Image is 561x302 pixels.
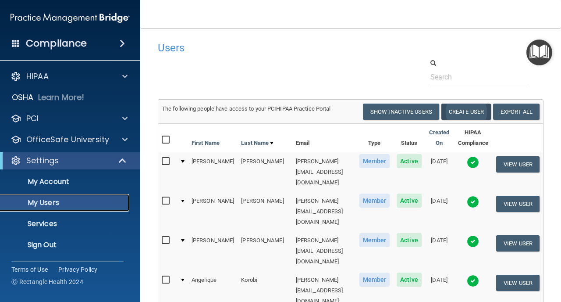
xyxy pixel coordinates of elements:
[241,138,273,148] a: Last Name
[158,42,377,54] h4: Users
[496,235,540,252] button: View User
[26,113,39,124] p: PCI
[26,134,109,145] p: OfficeSafe University
[359,273,390,287] span: Member
[26,71,49,82] p: HIPAA
[359,194,390,208] span: Member
[397,273,422,287] span: Active
[6,198,125,207] p: My Users
[292,231,356,271] td: [PERSON_NAME][EMAIL_ADDRESS][DOMAIN_NAME]
[467,196,479,208] img: tick.e7d51cea.svg
[188,152,238,192] td: [PERSON_NAME]
[188,192,238,231] td: [PERSON_NAME]
[429,127,450,148] a: Created On
[467,275,479,287] img: tick.e7d51cea.svg
[11,155,127,166] a: Settings
[192,138,220,148] a: First Name
[397,233,422,247] span: Active
[467,235,479,248] img: tick.e7d51cea.svg
[188,231,238,271] td: [PERSON_NAME]
[441,104,491,120] button: Create User
[11,9,130,27] img: PMB logo
[11,277,83,286] span: Ⓒ Rectangle Health 2024
[38,92,85,103] p: Learn More!
[12,92,34,103] p: OSHA
[6,219,125,228] p: Services
[496,196,540,212] button: View User
[238,192,292,231] td: [PERSON_NAME]
[397,154,422,168] span: Active
[467,156,479,169] img: tick.e7d51cea.svg
[363,104,439,120] button: Show Inactive Users
[58,265,98,274] a: Privacy Policy
[11,134,128,145] a: OfficeSafe University
[26,155,59,166] p: Settings
[238,152,292,192] td: [PERSON_NAME]
[425,152,454,192] td: [DATE]
[11,265,48,274] a: Terms of Use
[356,124,394,152] th: Type
[292,192,356,231] td: [PERSON_NAME][EMAIL_ADDRESS][DOMAIN_NAME]
[292,124,356,152] th: Email
[6,241,125,249] p: Sign Out
[359,233,390,247] span: Member
[493,104,540,120] a: Export All
[26,37,87,50] h4: Compliance
[11,71,128,82] a: HIPAA
[292,152,356,192] td: [PERSON_NAME][EMAIL_ADDRESS][DOMAIN_NAME]
[526,40,552,65] button: Open Resource Center
[454,124,493,152] th: HIPAA Compliance
[162,105,331,112] span: The following people have access to your PCIHIPAA Practice Portal
[425,192,454,231] td: [DATE]
[238,231,292,271] td: [PERSON_NAME]
[11,113,128,124] a: PCI
[409,240,550,275] iframe: Drift Widget Chat Controller
[359,154,390,168] span: Member
[397,194,422,208] span: Active
[425,231,454,271] td: [DATE]
[496,275,540,291] button: View User
[6,177,125,186] p: My Account
[430,69,527,85] input: Search
[496,156,540,173] button: View User
[393,124,425,152] th: Status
